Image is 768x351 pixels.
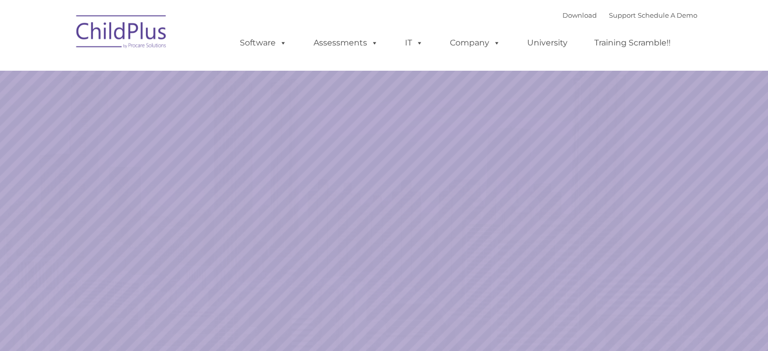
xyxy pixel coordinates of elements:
[440,33,510,53] a: Company
[562,11,697,19] font: |
[395,33,433,53] a: IT
[562,11,597,19] a: Download
[517,33,578,53] a: University
[303,33,388,53] a: Assessments
[609,11,636,19] a: Support
[584,33,681,53] a: Training Scramble!!
[638,11,697,19] a: Schedule A Demo
[522,229,650,263] a: Learn More
[71,8,172,59] img: ChildPlus by Procare Solutions
[230,33,297,53] a: Software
